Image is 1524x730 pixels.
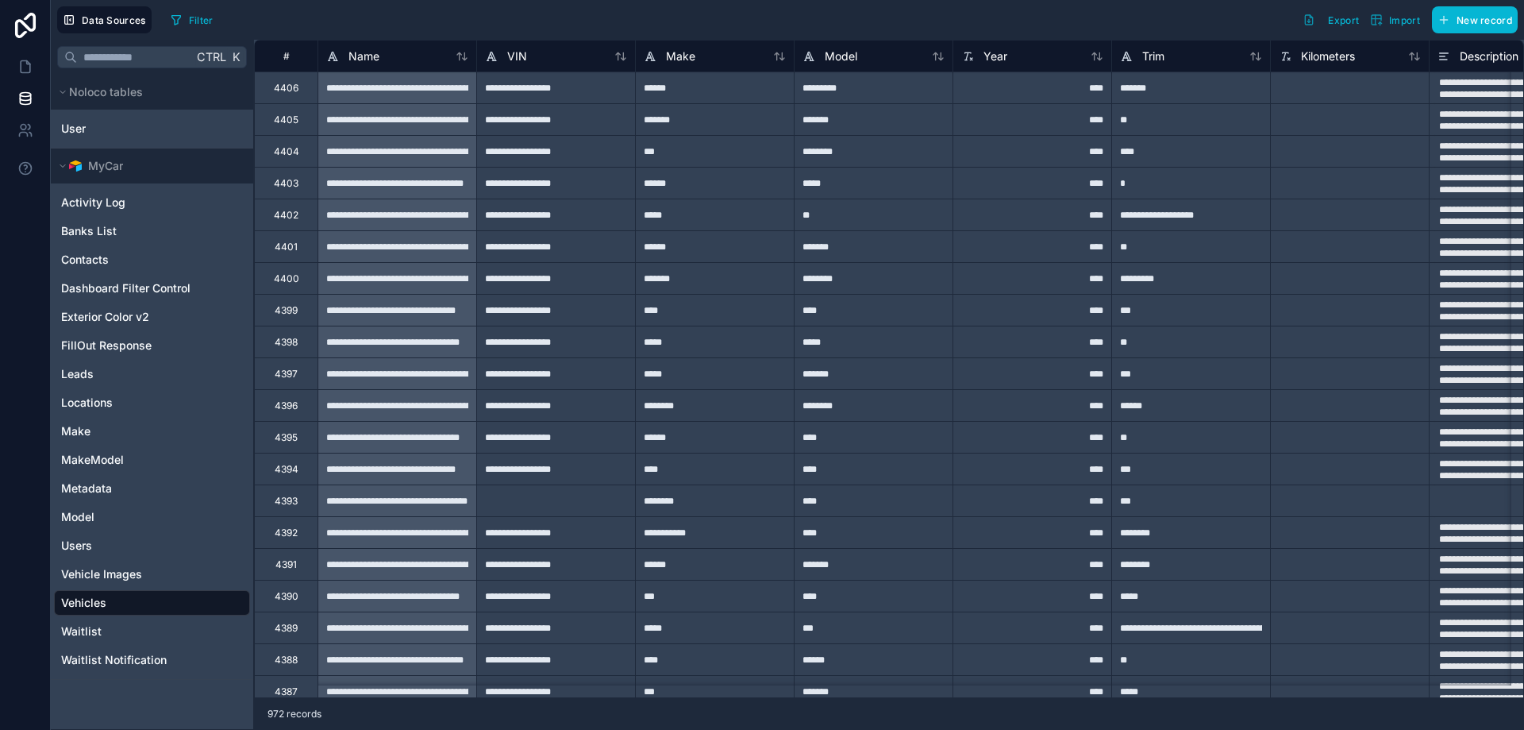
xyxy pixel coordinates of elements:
[275,527,298,539] div: 4392
[1297,6,1364,33] button: Export
[275,463,298,476] div: 4394
[666,48,695,64] span: Make
[275,431,298,444] div: 4395
[57,6,152,33] button: Data Sources
[275,622,298,635] div: 4389
[1432,6,1518,33] button: New record
[274,145,299,158] div: 4404
[275,654,298,666] div: 4388
[825,48,857,64] span: Model
[189,14,214,26] span: Filter
[267,50,306,62] div: #
[195,47,228,67] span: Ctrl
[1142,48,1164,64] span: Trim
[274,209,298,222] div: 4402
[1301,48,1355,64] span: Kilometers
[1389,14,1420,26] span: Import
[275,400,298,412] div: 4396
[274,114,298,126] div: 4405
[275,558,297,571] div: 4391
[267,708,321,720] span: 972 records
[348,48,379,64] span: Name
[983,48,1007,64] span: Year
[275,336,298,349] div: 4398
[274,272,299,285] div: 4400
[1457,14,1512,26] span: New record
[275,304,298,317] div: 4399
[275,495,298,508] div: 4393
[1364,6,1426,33] button: Import
[274,82,298,95] div: 4406
[1328,14,1359,26] span: Export
[275,368,298,380] div: 4397
[164,8,219,32] button: Filter
[1426,6,1518,33] a: New record
[507,48,527,64] span: VIN
[274,177,298,190] div: 4403
[82,14,146,26] span: Data Sources
[275,590,298,603] div: 4390
[275,241,298,253] div: 4401
[230,52,241,63] span: K
[275,686,298,698] div: 4387
[1460,48,1518,64] span: Description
